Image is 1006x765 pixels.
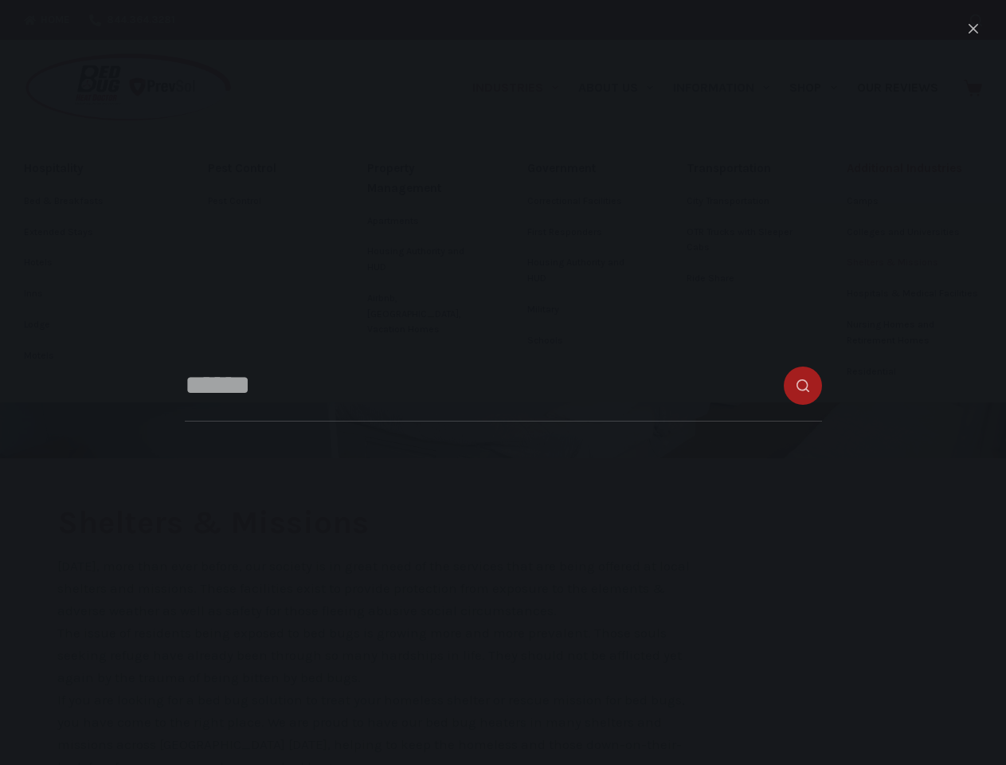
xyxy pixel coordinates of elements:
a: OTR Trucks with Sleeper Cabs [687,218,798,264]
a: First Responders [527,218,639,248]
a: About Us [568,40,663,135]
a: Hospitality [24,151,159,186]
a: Hospitals & Medical Facilities [847,279,983,309]
a: Shop [780,40,847,135]
button: Search [970,14,982,26]
a: Residential [847,357,983,387]
button: Open LiveChat chat widget [13,6,61,54]
a: Housing Authority and HUD [367,237,479,283]
a: Extended Stays [24,218,159,248]
a: Shelters & Missions [847,248,983,278]
a: Additional Industries [847,151,983,186]
a: Camps [847,186,983,217]
a: Military [527,295,639,325]
a: Property Management [367,151,479,206]
a: Correctional Facilities [527,186,639,217]
a: Industries [462,40,568,135]
a: City Transportation [687,186,798,217]
a: Government [527,151,639,186]
a: Lodge [24,310,159,340]
img: Prevsol/Bed Bug Heat Doctor [24,53,233,124]
a: Housing Authority and HUD [527,248,639,294]
a: Our Reviews [847,40,948,135]
a: Pest Control [208,186,319,217]
a: Schools [527,326,639,356]
a: Apartments [367,206,479,237]
a: Pest Control [208,151,319,186]
a: Motels [24,341,159,371]
a: Hotels [24,248,159,278]
a: Nursing Homes and Retirement Homes [847,310,983,356]
a: Information [663,40,780,135]
a: Inns [24,279,159,309]
a: Airbnb, [GEOGRAPHIC_DATA], Vacation Homes [367,284,479,345]
a: Ride Share [687,264,798,294]
a: Bed & Breakfasts [24,186,159,217]
a: Transportation [687,151,798,186]
a: Colleges and Universities [847,218,983,248]
h1: Shelters & Missions [57,507,705,539]
nav: Primary [462,40,948,135]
